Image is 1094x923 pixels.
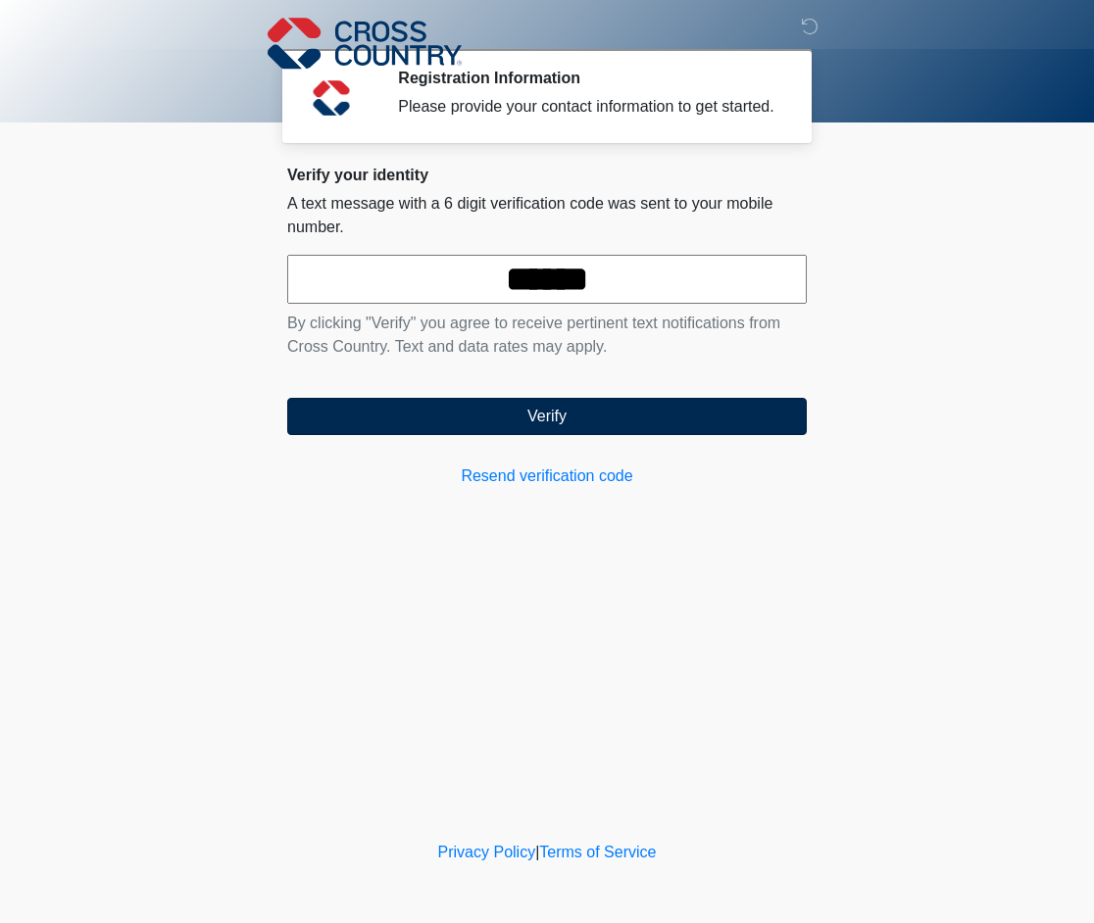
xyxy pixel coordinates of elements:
[539,844,656,860] a: Terms of Service
[535,844,539,860] a: |
[287,464,807,488] a: Resend verification code
[287,192,807,239] p: A text message with a 6 digit verification code was sent to your mobile number.
[268,15,462,72] img: Cross Country Logo
[398,95,777,119] div: Please provide your contact information to get started.
[438,844,536,860] a: Privacy Policy
[287,398,807,435] button: Verify
[287,312,807,359] p: By clicking "Verify" you agree to receive pertinent text notifications from Cross Country. Text a...
[287,166,807,184] h2: Verify your identity
[302,69,361,127] img: Agent Avatar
